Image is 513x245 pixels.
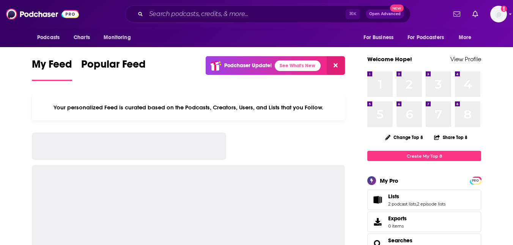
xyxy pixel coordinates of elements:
[388,201,416,207] a: 2 podcast lists
[408,32,444,43] span: For Podcasters
[32,58,72,75] span: My Feed
[471,177,480,183] a: PRO
[388,237,412,244] a: Searches
[416,201,417,207] span: ,
[380,177,398,184] div: My Pro
[459,32,472,43] span: More
[224,62,272,69] p: Podchaser Update!
[367,55,412,63] a: Welcome Hope!
[367,212,481,232] a: Exports
[98,30,140,45] button: open menu
[388,223,407,229] span: 0 items
[370,217,385,227] span: Exports
[358,30,403,45] button: open menu
[32,58,72,81] a: My Feed
[69,30,94,45] a: Charts
[403,30,455,45] button: open menu
[367,151,481,161] a: Create My Top 8
[125,5,411,23] div: Search podcasts, credits, & more...
[369,12,401,16] span: Open Advanced
[37,32,60,43] span: Podcasts
[469,8,481,21] a: Show notifications dropdown
[81,58,146,81] a: Popular Feed
[81,58,146,75] span: Popular Feed
[490,6,507,22] img: User Profile
[434,130,468,145] button: Share Top 8
[364,32,393,43] span: For Business
[388,215,407,222] span: Exports
[32,95,345,120] div: Your personalized Feed is curated based on the Podcasts, Creators, Users, and Lists that you Follow.
[346,9,360,19] span: ⌘ K
[390,5,404,12] span: New
[490,6,507,22] span: Logged in as hopeksander1
[490,6,507,22] button: Show profile menu
[417,201,445,207] a: 2 episode lists
[104,32,131,43] span: Monitoring
[370,194,385,205] a: Lists
[275,60,321,71] a: See What's New
[367,190,481,210] span: Lists
[450,8,463,21] a: Show notifications dropdown
[6,7,79,21] img: Podchaser - Follow, Share and Rate Podcasts
[501,6,507,12] svg: Add a profile image
[450,55,481,63] a: View Profile
[388,193,399,200] span: Lists
[453,30,481,45] button: open menu
[381,133,428,142] button: Change Top 8
[366,9,404,19] button: Open AdvancedNew
[146,8,346,20] input: Search podcasts, credits, & more...
[74,32,90,43] span: Charts
[32,30,69,45] button: open menu
[388,193,445,200] a: Lists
